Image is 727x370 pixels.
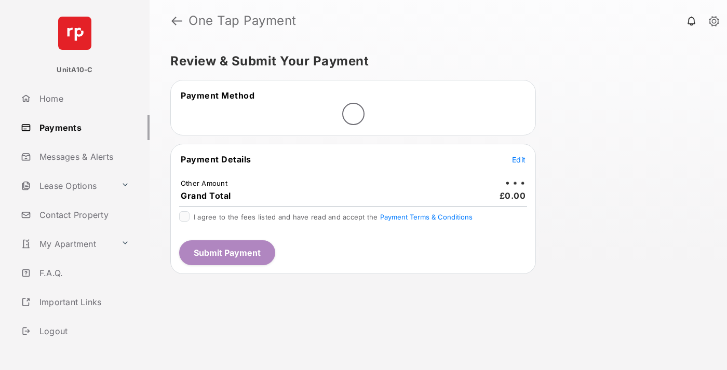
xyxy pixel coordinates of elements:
[17,319,150,344] a: Logout
[17,144,150,169] a: Messages & Alerts
[512,154,526,165] button: Edit
[57,65,92,75] p: UnitA10-C
[17,290,133,314] a: Important Links
[189,15,297,27] strong: One Tap Payment
[179,240,275,265] button: Submit Payment
[17,86,150,111] a: Home
[181,90,254,101] span: Payment Method
[170,55,698,67] h5: Review & Submit Your Payment
[380,213,473,221] button: I agree to the fees listed and have read and accept the
[17,115,150,140] a: Payments
[17,173,117,198] a: Lease Options
[512,155,526,164] span: Edit
[181,154,251,165] span: Payment Details
[17,261,150,285] a: F.A.Q.
[17,231,117,256] a: My Apartment
[500,190,526,201] span: £0.00
[180,179,228,188] td: Other Amount
[58,17,91,50] img: svg+xml;base64,PHN2ZyB4bWxucz0iaHR0cDovL3d3dy53My5vcmcvMjAwMC9zdmciIHdpZHRoPSI2NCIgaGVpZ2h0PSI2NC...
[17,202,150,227] a: Contact Property
[194,213,473,221] span: I agree to the fees listed and have read and accept the
[181,190,231,201] span: Grand Total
